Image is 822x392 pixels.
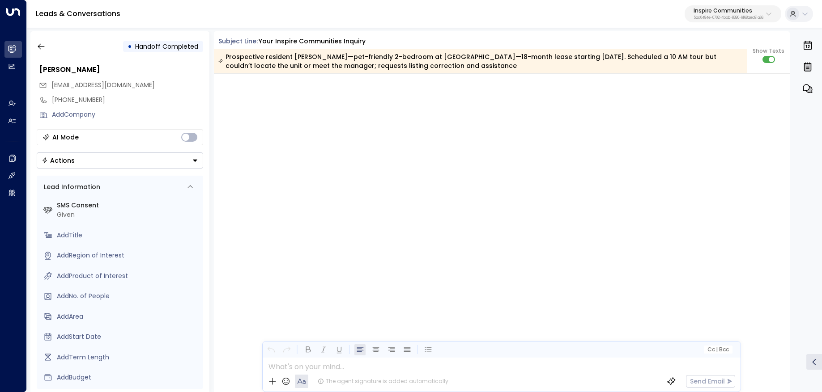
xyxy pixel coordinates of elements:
span: | [716,346,718,353]
div: AddRegion of Interest [57,251,200,260]
p: Inspire Communities [694,8,763,13]
button: Inspire Communities5ac0484e-0702-4bbb-8380-6168aea91a66 [685,5,781,22]
div: AddNo. of People [57,291,200,301]
div: AddTitle [57,231,200,240]
div: Actions [42,156,75,164]
div: AI Mode [52,133,79,142]
div: Prospective resident [PERSON_NAME]—pet-friendly 2-bedroom at [GEOGRAPHIC_DATA]—18-month lease sta... [218,52,742,70]
span: Subject Line: [218,37,258,46]
div: Lead Information [41,182,100,192]
button: Actions [37,152,203,169]
p: 5ac0484e-0702-4bbb-8380-6168aea91a66 [694,16,763,20]
div: AddBudget [57,373,200,382]
div: [PERSON_NAME] [39,64,203,75]
div: Your Inspire Communities Inquiry [259,37,366,46]
a: Leads & Conversations [36,8,120,19]
div: Button group with a nested menu [37,152,203,169]
div: AddCompany [52,110,203,119]
div: Given [57,210,200,219]
div: • [128,38,132,55]
button: Redo [281,344,292,355]
div: AddStart Date [57,332,200,341]
label: SMS Consent [57,201,200,210]
div: AddTerm Length [57,353,200,362]
div: [PHONE_NUMBER] [52,95,203,105]
span: Cc Bcc [707,346,729,353]
div: AddArea [57,312,200,321]
button: Cc|Bcc [704,346,733,354]
span: Handoff Completed [135,42,198,51]
div: AddProduct of Interest [57,271,200,281]
span: [EMAIL_ADDRESS][DOMAIN_NAME] [51,80,155,89]
button: Undo [265,344,277,355]
span: kelsey.johnson416@gmail.com [51,80,155,90]
div: The agent signature is added automatically [318,377,448,385]
span: Show Texts [753,47,784,55]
